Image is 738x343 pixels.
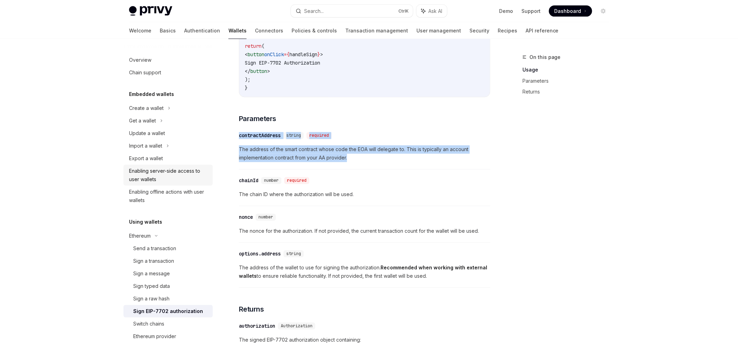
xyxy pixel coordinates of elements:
span: The chain ID where the authorization will be used. [239,191,490,199]
a: Send a transaction [123,242,213,255]
span: Ctrl K [398,8,409,14]
span: button [248,51,264,58]
div: Sign EIP-7702 authorization [133,307,203,315]
a: API reference [526,22,559,39]
div: options.address [239,251,281,258]
div: contractAddress [239,132,281,139]
span: Authorization [281,323,312,329]
div: Get a wallet [129,117,156,125]
span: On this page [529,53,561,61]
div: Send a transaction [133,244,176,253]
div: Export a wallet [129,154,163,163]
a: Policies & controls [292,22,337,39]
span: = [284,51,287,58]
a: Authentication [184,22,220,39]
span: Ask AI [428,8,442,15]
div: Overview [129,56,151,64]
div: Chain support [129,68,161,77]
div: Sign a message [133,269,170,278]
h5: Using wallets [129,218,162,226]
a: Wallets [228,22,247,39]
a: Demo [499,8,513,15]
div: Import a wallet [129,142,162,150]
div: Enabling offline actions with user wallets [129,188,209,204]
span: ( [262,43,264,49]
span: Returns [239,305,264,314]
a: Sign EIP-7702 authorization [123,305,213,318]
div: Create a wallet [129,104,164,112]
button: Ask AI [416,5,447,17]
div: chainId [239,177,258,184]
div: required [307,132,332,139]
span: onClick [264,51,284,58]
a: Overview [123,54,213,66]
a: Security [469,22,489,39]
div: Sign typed data [133,282,170,290]
a: Connectors [255,22,283,39]
span: handleSign [289,51,317,58]
a: Returns [522,87,615,98]
span: </ [245,68,250,74]
span: The address of the wallet to use for signing the authorization. to ensure reliable functionality.... [239,264,490,281]
a: Update a wallet [123,127,213,140]
span: return [245,43,262,49]
div: Sign a transaction [133,257,174,265]
a: Recipes [498,22,517,39]
a: Enabling server-side access to user wallets [123,165,213,186]
span: > [267,68,270,74]
a: Parameters [522,75,615,87]
span: } [317,51,320,58]
h5: Embedded wallets [129,90,174,98]
a: Welcome [129,22,151,39]
button: Toggle dark mode [598,6,609,17]
div: authorization [239,323,275,330]
div: nonce [239,214,253,221]
span: ); [245,76,250,83]
div: Ethereum [129,232,151,240]
span: { [287,51,289,58]
span: Parameters [239,114,276,124]
span: < [245,51,248,58]
div: Sign a raw hash [133,294,170,303]
a: Switch chains [123,318,213,330]
span: number [258,215,273,220]
a: Usage [522,64,615,75]
div: Search... [304,7,324,15]
a: Sign a transaction [123,255,213,267]
span: Sign EIP-7702 Authorization [245,60,320,66]
div: Switch chains [133,320,164,328]
span: string [286,133,301,139]
span: > [320,51,323,58]
a: Transaction management [345,22,408,39]
a: Chain support [123,66,213,79]
img: light logo [129,6,172,16]
a: Basics [160,22,176,39]
span: } [245,85,248,91]
div: required [284,177,309,184]
button: Search...CtrlK [291,5,413,17]
span: The nonce for the authorization. If not provided, the current transaction count for the wallet wi... [239,227,490,236]
span: button [250,68,267,74]
div: Ethereum provider [133,332,176,341]
a: Sign a raw hash [123,292,213,305]
div: Update a wallet [129,129,165,137]
span: number [264,178,279,184]
div: Enabling server-side access to user wallets [129,167,209,184]
a: Dashboard [549,6,592,17]
span: The address of the smart contract whose code the EOA will delegate to. This is typically an accou... [239,146,490,162]
a: Support [521,8,541,15]
a: Sign a message [123,267,213,280]
a: Ethereum provider [123,330,213,343]
a: Export a wallet [123,152,213,165]
span: string [286,251,301,257]
a: Enabling offline actions with user wallets [123,186,213,207]
a: Sign typed data [123,280,213,292]
a: User management [416,22,461,39]
span: Dashboard [555,8,581,15]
